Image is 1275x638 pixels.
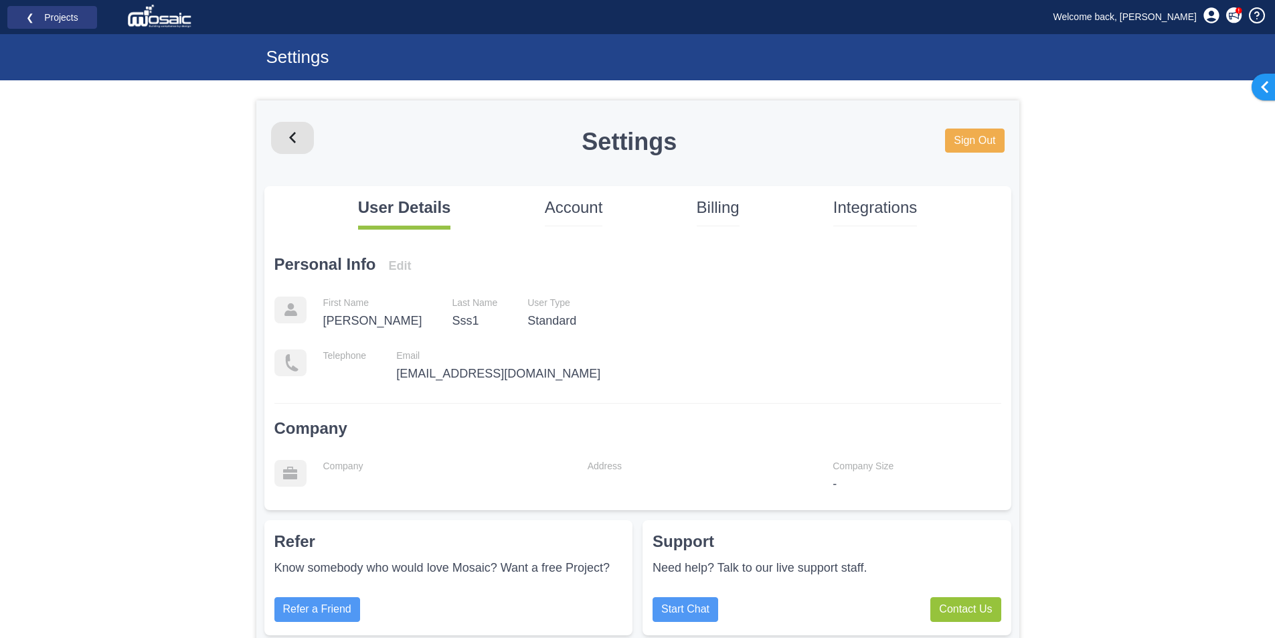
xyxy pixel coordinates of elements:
p: First Name [323,297,422,310]
h1: Settings [266,48,755,67]
p: User Type [527,297,576,310]
a: Edit [388,259,411,272]
p: Telephone [323,349,367,363]
a: Welcome back, [PERSON_NAME] [1043,7,1207,27]
p: Billing [697,196,740,219]
p: Company [323,460,363,473]
p: Need help? Talk to our live support staff. [653,560,1001,577]
p: Support [653,530,1001,553]
a: Sign Out [945,129,1004,153]
p: [PERSON_NAME] [323,313,422,330]
p: [EMAIL_ADDRESS][DOMAIN_NAME] [396,366,600,383]
p: - [833,476,894,493]
p: Last Name [452,297,498,310]
img: logo_white.png [127,3,195,30]
p: Standard [527,313,576,330]
button: Refer a Friend [274,597,360,622]
h1: Settings [582,129,677,155]
p: User Details [358,196,451,219]
p: Sss1 [452,313,498,330]
p: Integrations [833,196,917,219]
a: Contact Us [930,597,1001,622]
p: Personal Info [274,253,376,276]
p: Account [545,196,603,219]
p: Email [396,349,600,363]
iframe: Chat [1218,578,1265,628]
p: Refer [274,530,623,553]
a: ❮ Projects [16,9,88,26]
a: Start Chat [653,597,718,622]
p: Know somebody who would love Mosaic? Want a free Project? [274,560,623,577]
p: Company [274,417,347,440]
p: Company Size [833,460,894,473]
p: Address [588,460,622,473]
